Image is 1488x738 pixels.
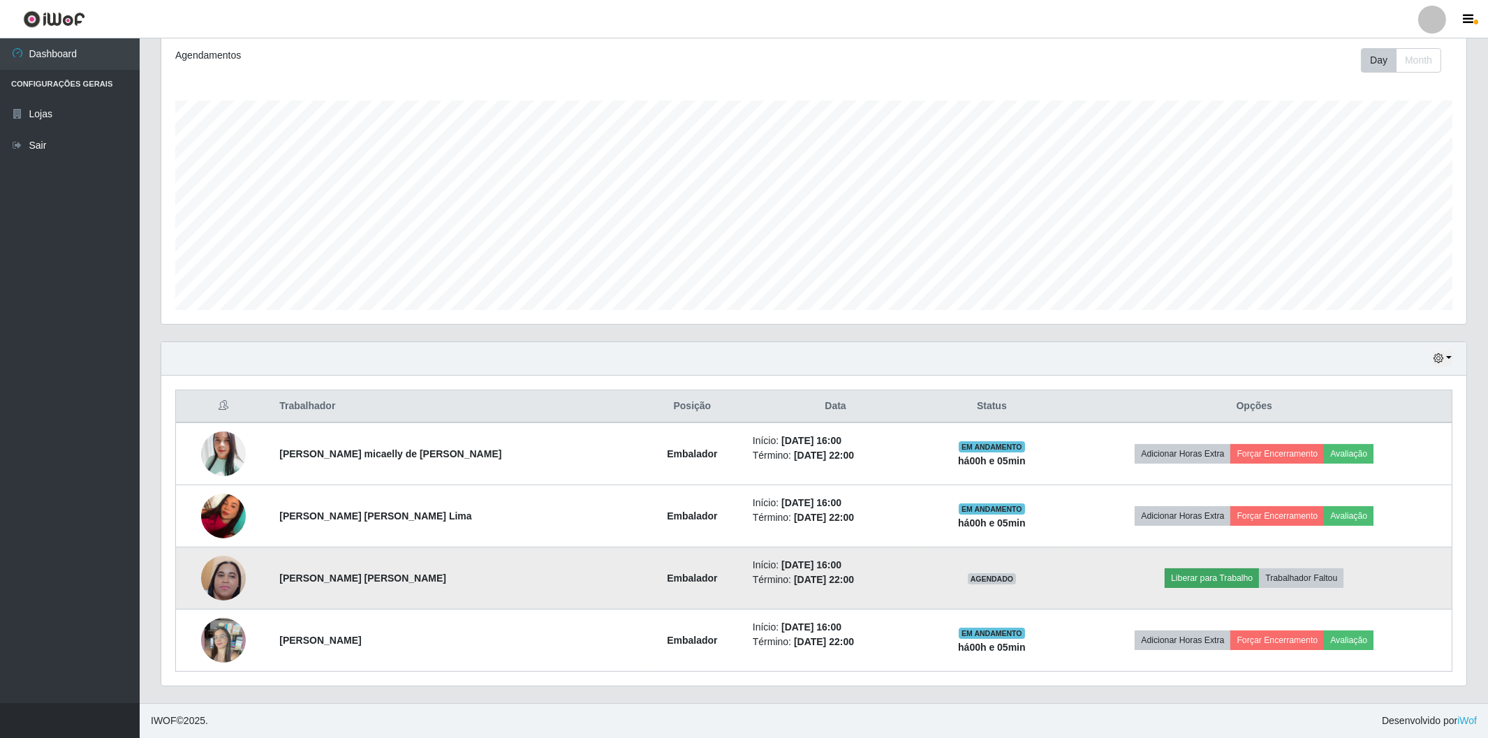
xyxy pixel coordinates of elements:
li: Término: [753,510,918,525]
span: AGENDADO [968,573,1017,584]
img: 1733184056200.jpeg [201,486,246,545]
div: Toolbar with button groups [1361,48,1452,73]
strong: Embalador [667,573,717,584]
button: Avaliação [1324,444,1373,464]
time: [DATE] 16:00 [781,435,841,446]
th: Status [927,390,1056,423]
strong: há 00 h e 05 min [958,455,1026,466]
th: Posição [640,390,744,423]
img: 1739383182576.jpeg [201,529,246,628]
th: Opções [1056,390,1452,423]
span: EM ANDAMENTO [959,628,1025,639]
a: iWof [1457,715,1477,726]
time: [DATE] 16:00 [781,621,841,633]
button: Month [1396,48,1441,73]
button: Forçar Encerramento [1230,444,1324,464]
li: Início: [753,620,918,635]
strong: [PERSON_NAME] micaelly de [PERSON_NAME] [279,448,501,459]
button: Adicionar Horas Extra [1135,506,1230,526]
time: [DATE] 22:00 [794,636,854,647]
th: Trabalhador [271,390,640,423]
button: Avaliação [1324,630,1373,650]
li: Término: [753,635,918,649]
th: Data [744,390,927,423]
strong: há 00 h e 05 min [958,517,1026,529]
button: Day [1361,48,1397,73]
button: Liberar para Trabalho [1165,568,1259,588]
span: EM ANDAMENTO [959,441,1025,452]
strong: [PERSON_NAME] [PERSON_NAME] [279,573,446,584]
time: [DATE] 22:00 [794,450,854,461]
li: Término: [753,448,918,463]
button: Adicionar Horas Extra [1135,444,1230,464]
button: Forçar Encerramento [1230,630,1324,650]
strong: [PERSON_NAME] [279,635,361,646]
li: Início: [753,434,918,448]
li: Início: [753,496,918,510]
button: Trabalhador Faltou [1259,568,1343,588]
button: Avaliação [1324,506,1373,526]
div: First group [1361,48,1441,73]
time: [DATE] 16:00 [781,559,841,570]
li: Início: [753,558,918,573]
div: Agendamentos [175,48,695,63]
span: Desenvolvido por [1382,714,1477,728]
time: [DATE] 16:00 [781,497,841,508]
span: EM ANDAMENTO [959,503,1025,515]
strong: Embalador [667,448,717,459]
button: Forçar Encerramento [1230,506,1324,526]
img: CoreUI Logo [23,10,85,28]
strong: Embalador [667,635,717,646]
time: [DATE] 22:00 [794,512,854,523]
time: [DATE] 22:00 [794,574,854,585]
button: Adicionar Horas Extra [1135,630,1230,650]
span: © 2025 . [151,714,208,728]
strong: há 00 h e 05 min [958,642,1026,653]
img: 1748729241814.jpeg [201,427,246,480]
strong: [PERSON_NAME] [PERSON_NAME] Lima [279,510,471,522]
img: 1749552138066.jpeg [201,600,246,680]
span: IWOF [151,715,177,726]
strong: Embalador [667,510,717,522]
li: Término: [753,573,918,587]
